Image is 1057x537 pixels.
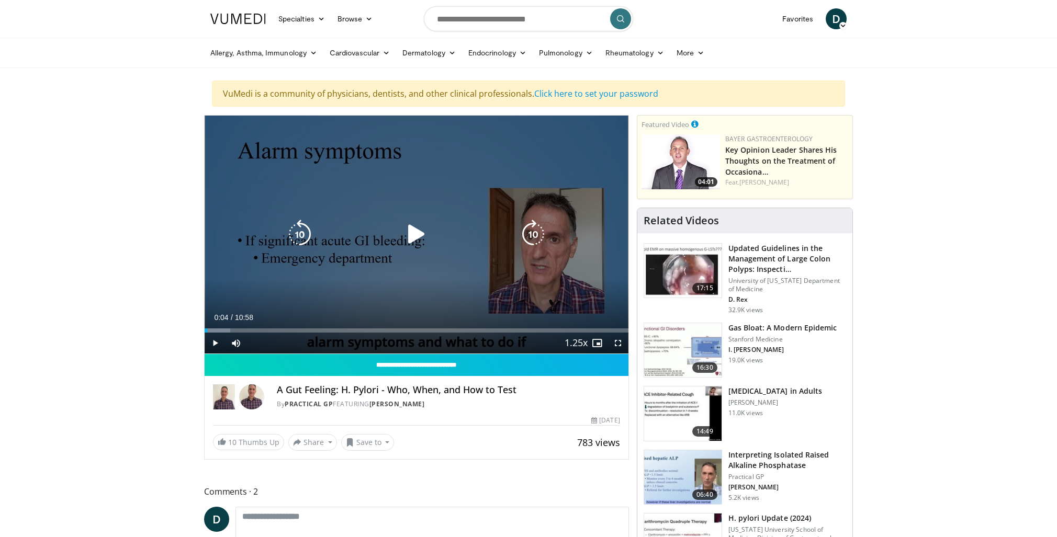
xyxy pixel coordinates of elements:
[728,356,763,364] p: 19.0K views
[728,398,822,407] p: [PERSON_NAME]
[695,177,717,187] span: 04:01
[644,450,722,505] img: 6a4ee52d-0f16-480d-a1b4-8187386ea2ed.150x105_q85_crop-smart_upscale.jpg
[331,8,379,29] a: Browse
[277,399,620,409] div: By FEATURING
[341,434,395,451] button: Save to
[692,362,717,373] span: 16:30
[566,333,587,353] button: Playback Rate
[210,14,266,24] img: VuMedi Logo
[776,8,819,29] a: Favorites
[692,283,717,293] span: 17:15
[369,399,425,408] a: [PERSON_NAME]
[728,306,763,314] p: 32.9K views
[323,42,396,63] a: Cardiovascular
[644,386,722,441] img: 11950cd4-d248-4755-8b98-ec337be04c84.150x105_q85_crop-smart_upscale.jpg
[728,409,763,417] p: 11.0K views
[204,42,323,63] a: Allergy, Asthma, Immunology
[728,323,837,333] h3: Gas Bloat: A Modern Epidemic
[213,384,235,409] img: Practical GP
[288,434,337,451] button: Share
[577,436,620,449] span: 783 views
[826,8,847,29] a: D
[591,416,620,425] div: [DATE]
[642,134,720,189] a: 04:01
[642,134,720,189] img: 9828b8df-38ad-4333-b93d-bb657251ca89.png.150x105_q85_crop-smart_upscale.png
[228,437,237,447] span: 10
[204,485,629,498] span: Comments 2
[725,145,837,177] a: Key Opinion Leader Shares His Thoughts on the Treatment of Occasiona…
[692,489,717,500] span: 06:40
[214,313,228,322] span: 0:04
[728,483,846,492] p: [PERSON_NAME]
[599,42,670,63] a: Rheumatology
[424,6,633,31] input: Search topics, interventions
[205,116,628,354] video-js: Video Player
[205,333,226,353] button: Play
[272,8,331,29] a: Specialties
[728,450,846,471] h3: Interpreting Isolated Raised Alkaline Phosphatase
[728,295,846,304] p: D. Rex
[644,243,846,314] a: 17:15 Updated Guidelines in the Management of Large Colon Polyps: Inspecti… University of [US_STA...
[728,346,837,354] p: I. [PERSON_NAME]
[608,333,628,353] button: Fullscreen
[739,178,789,187] a: [PERSON_NAME]
[644,386,846,441] a: 14:49 [MEDICAL_DATA] in Adults [PERSON_NAME] 11.0K views
[396,42,462,63] a: Dermatology
[277,384,620,396] h4: A Gut Feeling: H. Pylori - Who, When, and How to Test
[725,178,848,187] div: Feat.
[670,42,711,63] a: More
[239,384,264,409] img: Avatar
[235,313,253,322] span: 10:58
[644,450,846,505] a: 06:40 Interpreting Isolated Raised Alkaline Phosphatase Practical GP [PERSON_NAME] 5.2K views
[285,399,333,408] a: Practical GP
[212,81,845,107] div: VuMedi is a community of physicians, dentists, and other clinical professionals.
[728,386,822,396] h3: [MEDICAL_DATA] in Adults
[725,134,813,143] a: Bayer Gastroenterology
[728,494,759,502] p: 5.2K views
[644,323,722,378] img: 480ec31d-e3c1-475b-8289-0a0659db689a.150x105_q85_crop-smart_upscale.jpg
[728,335,837,344] p: Stanford Medicine
[231,313,233,322] span: /
[644,214,719,227] h4: Related Videos
[728,513,846,523] h3: H. pylori Update (2024)
[644,244,722,298] img: dfcfcb0d-b871-4e1a-9f0c-9f64970f7dd8.150x105_q85_crop-smart_upscale.jpg
[728,243,846,275] h3: Updated Guidelines in the Management of Large Colon Polyps: Inspecti…
[728,473,846,481] p: Practical GP
[462,42,533,63] a: Endocrinology
[644,323,846,378] a: 16:30 Gas Bloat: A Modern Epidemic Stanford Medicine I. [PERSON_NAME] 19.0K views
[226,333,246,353] button: Mute
[642,120,689,129] small: Featured Video
[213,434,284,450] a: 10 Thumbs Up
[205,328,628,333] div: Progress Bar
[533,42,599,63] a: Pulmonology
[587,333,608,353] button: Enable picture-in-picture mode
[728,277,846,293] p: University of [US_STATE] Department of Medicine
[534,88,658,99] a: Click here to set your password
[692,426,717,437] span: 14:49
[204,507,229,532] a: D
